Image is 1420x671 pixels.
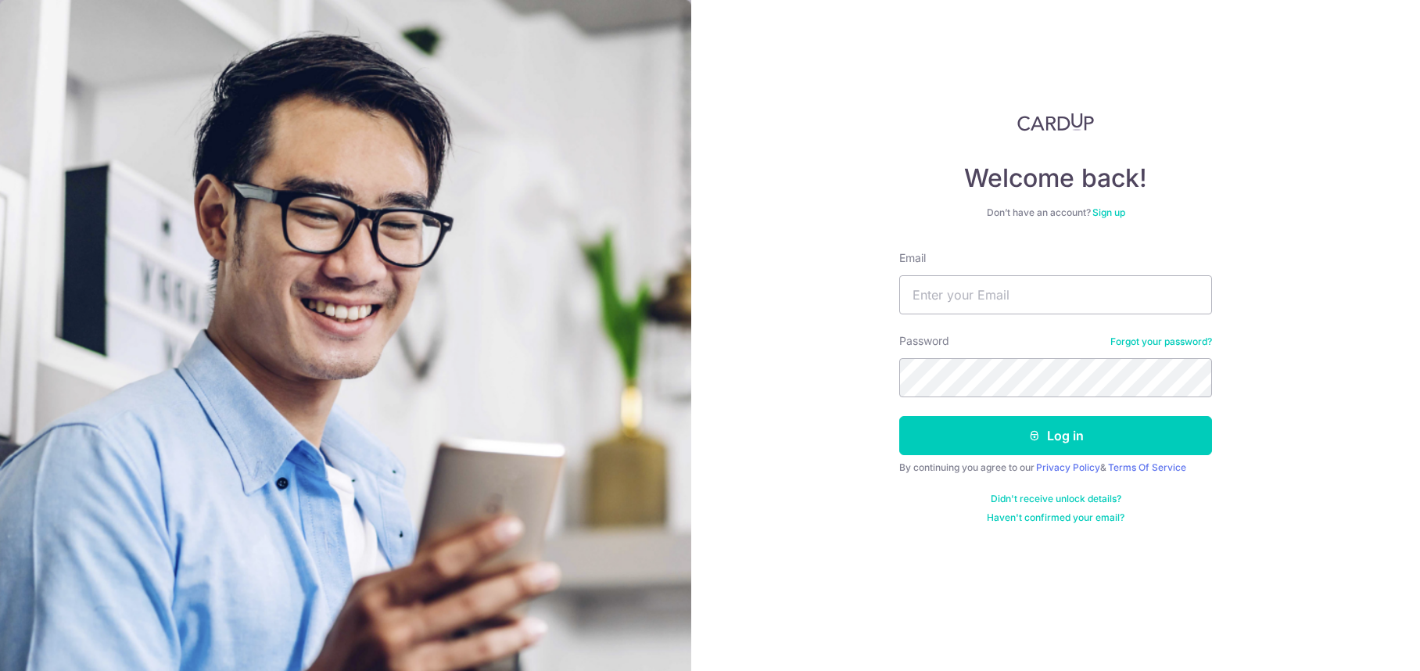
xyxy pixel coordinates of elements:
a: Didn't receive unlock details? [991,493,1121,505]
a: Haven't confirmed your email? [987,511,1124,524]
a: Privacy Policy [1036,461,1100,473]
a: Sign up [1092,206,1125,218]
input: Enter your Email [899,275,1212,314]
label: Password [899,333,949,349]
div: By continuing you agree to our & [899,461,1212,474]
img: CardUp Logo [1017,113,1094,131]
button: Log in [899,416,1212,455]
a: Terms Of Service [1108,461,1186,473]
div: Don’t have an account? [899,206,1212,219]
a: Forgot your password? [1110,335,1212,348]
label: Email [899,250,926,266]
h4: Welcome back! [899,163,1212,194]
